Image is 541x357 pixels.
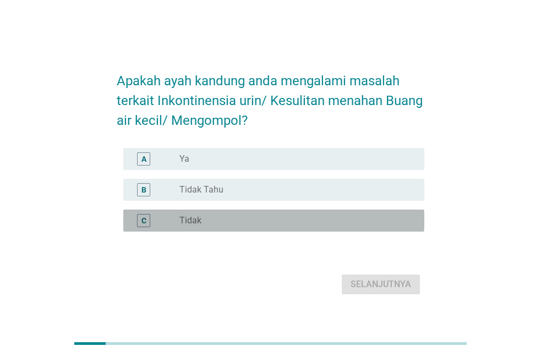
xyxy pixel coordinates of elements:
label: Tidak [179,215,201,226]
div: B [141,184,146,195]
label: Ya [179,153,189,164]
div: C [141,215,146,226]
label: Tidak Tahu [179,184,223,195]
h2: Apakah ayah kandung anda mengalami masalah terkait Inkontinensia urin/ Kesulitan menahan Buang ai... [117,60,424,130]
div: A [141,153,146,164]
